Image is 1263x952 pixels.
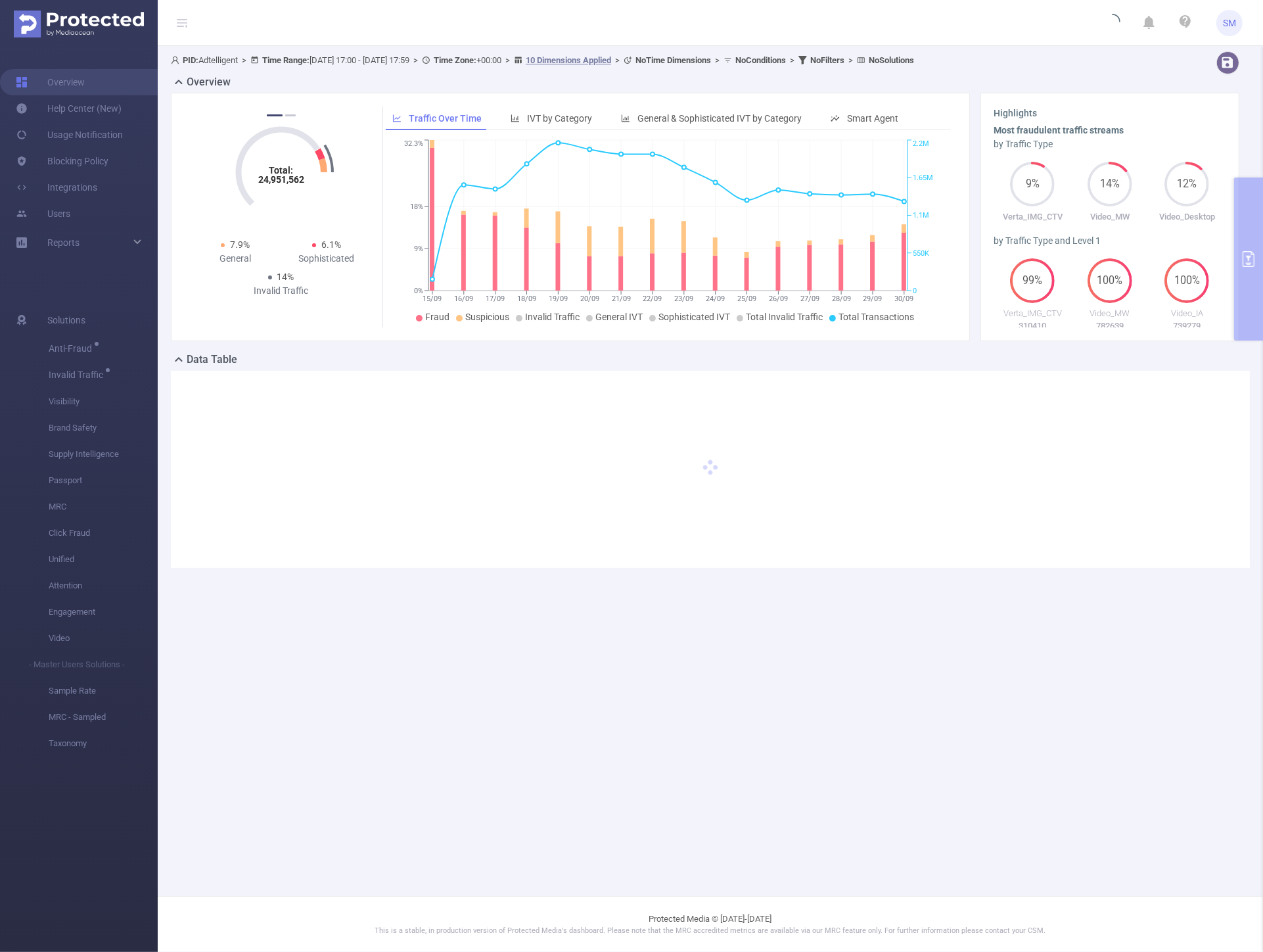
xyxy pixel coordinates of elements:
p: 739279 [1149,320,1226,333]
span: IVT by Category [527,113,592,124]
b: No Filters [810,55,844,65]
tspan: 15/09 [423,295,442,303]
tspan: 2.2M [913,140,929,149]
a: Integrations [16,174,97,201]
u: 10 Dimensions Applied [526,55,611,65]
i: icon: bar-chart [511,114,520,123]
p: Verta_IMG_CTV [994,307,1072,320]
tspan: 26/09 [769,295,788,303]
p: Video_IA [1149,307,1226,320]
tspan: 1.1M [913,212,929,220]
tspan: 0 [913,287,917,295]
p: 310410 [994,320,1072,333]
span: Fraud [425,312,449,322]
div: by Traffic Type [994,137,1226,151]
tspan: 18% [410,203,423,212]
tspan: 18/09 [517,295,536,303]
tspan: 22/09 [643,295,662,303]
span: > [844,55,857,65]
span: Engagement [49,599,158,625]
span: Suspicious [465,312,509,322]
span: Sample Rate [49,678,158,704]
tspan: 24/09 [706,295,725,303]
span: Passport [49,467,158,494]
span: Adtelligent [DATE] 17:00 - [DATE] 17:59 +00:00 [171,55,914,65]
p: Video_MW [1071,210,1149,224]
span: Attention [49,573,158,599]
span: Solutions [47,307,85,333]
tspan: 16/09 [455,295,474,303]
a: Usage Notification [16,122,123,148]
span: 100% [1164,275,1209,286]
span: > [786,55,798,65]
span: Invalid Traffic [525,312,580,322]
h2: Overview [187,74,231,90]
span: Click Fraud [49,520,158,546]
a: Overview [16,69,85,95]
span: > [409,55,422,65]
tspan: 27/09 [800,295,819,303]
tspan: 21/09 [612,295,631,303]
span: Video [49,625,158,652]
span: Sophisticated IVT [658,312,730,322]
a: Users [16,201,70,227]
b: Time Zone: [434,55,476,65]
tspan: 20/09 [580,295,599,303]
tspan: 28/09 [832,295,851,303]
footer: Protected Media © [DATE]-[DATE] [158,896,1263,952]
tspan: 550K [913,249,929,258]
span: 12% [1164,179,1209,189]
span: Invalid Traffic [49,370,108,379]
tspan: 23/09 [675,295,694,303]
tspan: 24,951,562 [258,174,304,185]
p: Video_Desktop [1149,210,1226,224]
button: 2 [285,114,296,116]
span: Unified [49,546,158,573]
h3: Highlights [994,107,1226,120]
span: Total Transactions [838,312,914,322]
div: by Traffic Type and Level 1 [994,234,1226,248]
p: Video_MW [1071,307,1149,320]
span: > [501,55,514,65]
b: Most fraudulent traffic streams [994,125,1124,135]
span: 6.1% [321,239,341,250]
p: 782639 [1071,320,1149,333]
span: > [238,55,250,65]
i: icon: line-chart [392,114,402,123]
span: Traffic Over Time [409,113,482,124]
div: Invalid Traffic [235,284,327,298]
tspan: 32.3% [404,140,423,149]
tspan: 19/09 [549,295,568,303]
h2: Data Table [187,352,237,368]
a: Reports [47,229,80,256]
span: 100% [1088,275,1132,286]
p: This is a stable, in production version of Protected Media's dashboard. Please note that the MRC ... [191,926,1230,937]
span: General & Sophisticated IVT by Category [637,113,802,124]
span: Taxonomy [49,730,158,757]
b: No Conditions [735,55,786,65]
span: SM [1223,10,1236,36]
span: Total Invalid Traffic [746,312,823,322]
span: > [611,55,624,65]
b: Time Range: [262,55,310,65]
div: Sophisticated [281,252,373,266]
span: 9% [1010,179,1055,189]
tspan: 25/09 [738,295,757,303]
span: 99% [1010,275,1055,286]
span: Smart Agent [847,113,898,124]
span: Reports [47,237,80,248]
span: MRC [49,494,158,520]
i: icon: loading [1105,14,1120,32]
tspan: 17/09 [486,295,505,303]
a: Blocking Policy [16,148,108,174]
tspan: 9% [414,245,423,253]
div: General [190,252,281,266]
span: > [711,55,723,65]
span: 7.9% [230,239,250,250]
span: Brand Safety [49,415,158,441]
img: Protected Media [14,11,144,37]
button: 1 [267,114,283,116]
p: Verta_IMG_CTV [994,210,1072,224]
span: General IVT [595,312,643,322]
a: Help Center (New) [16,95,122,122]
